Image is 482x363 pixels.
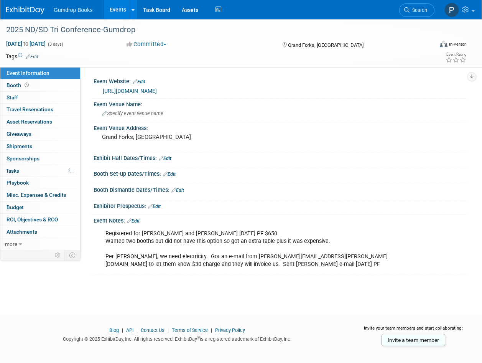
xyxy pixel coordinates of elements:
div: Event Format [400,40,467,51]
a: Giveaways [0,128,80,140]
a: Asset Reservations [0,116,80,128]
img: Format-Inperson.png [440,41,447,47]
span: Tasks [6,168,19,174]
img: Pam Fitzgerald [444,3,459,17]
a: Tasks [0,165,80,177]
span: Booth not reserved yet [23,82,30,88]
sup: ® [197,335,200,340]
span: Sponsorships [7,155,39,162]
a: [URL][DOMAIN_NAME] [103,88,157,94]
div: Registered for [PERSON_NAME] and [PERSON_NAME] [DATE] PF $650 Wanted two booths but did not have ... [100,226,393,272]
span: Booth [7,82,30,88]
span: [DATE] [DATE] [6,40,46,47]
span: Grand Forks, [GEOGRAPHIC_DATA] [288,42,364,48]
div: Event Website: [94,76,467,86]
span: Playbook [7,180,29,186]
a: Playbook [0,177,80,189]
div: Invite your team members and start collaborating: [360,325,467,337]
a: Invite a team member [382,334,445,346]
td: Tags [6,53,38,60]
span: | [135,327,140,333]
pre: Grand Forks, [GEOGRAPHIC_DATA] [102,134,240,140]
button: Committed [124,40,169,48]
a: Budget [0,201,80,213]
a: Booth [0,79,80,91]
div: In-Person [449,41,467,47]
a: Blog [109,327,119,333]
a: Travel Reservations [0,104,80,115]
td: Toggle Event Tabs [65,250,81,260]
span: Asset Reservations [7,119,52,125]
a: Edit [159,156,171,161]
a: Misc. Expenses & Credits [0,189,80,201]
span: | [120,327,125,333]
span: Specify event venue name [102,111,163,116]
img: ExhibitDay [6,7,44,14]
a: Privacy Policy [215,327,245,333]
span: Misc. Expenses & Credits [7,192,66,198]
a: more [0,238,80,250]
span: Search [410,7,427,13]
span: Event Information [7,70,49,76]
a: Contact Us [141,327,165,333]
a: Sponsorships [0,153,80,165]
div: Event Venue Address: [94,122,467,132]
a: Edit [127,218,140,224]
a: API [126,327,133,333]
div: Booth Dismantle Dates/Times: [94,184,467,194]
span: Budget [7,204,24,210]
a: Edit [133,79,145,84]
div: Booth Set-up Dates/Times: [94,168,467,178]
span: (3 days) [47,42,63,47]
a: Edit [163,172,176,177]
a: Staff [0,92,80,104]
span: more [5,241,17,247]
div: Event Notes: [94,215,467,225]
span: Gumdrop Books [54,7,92,13]
a: Edit [26,54,38,59]
div: Copyright © 2025 ExhibitDay, Inc. All rights reserved. ExhibitDay is a registered trademark of Ex... [6,334,349,343]
div: Exhibitor Prospectus: [94,200,467,210]
a: Edit [148,204,161,209]
span: Attachments [7,229,37,235]
span: Shipments [7,143,32,149]
a: Edit [171,188,184,193]
a: Attachments [0,226,80,238]
div: Event Venue Name: [94,99,467,108]
td: Personalize Event Tab Strip [51,250,65,260]
a: Terms of Service [172,327,208,333]
span: ROI, Objectives & ROO [7,216,58,223]
div: 2025 ND/SD Tri Conference-Gumdrop [3,23,427,37]
span: Staff [7,94,18,101]
span: | [166,327,171,333]
span: Giveaways [7,131,31,137]
span: | [209,327,214,333]
div: Exhibit Hall Dates/Times: [94,152,467,162]
a: Search [399,3,434,17]
a: Shipments [0,140,80,152]
div: Event Rating [446,53,466,56]
a: Event Information [0,67,80,79]
span: Travel Reservations [7,106,53,112]
a: ROI, Objectives & ROO [0,214,80,226]
span: to [22,41,30,47]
